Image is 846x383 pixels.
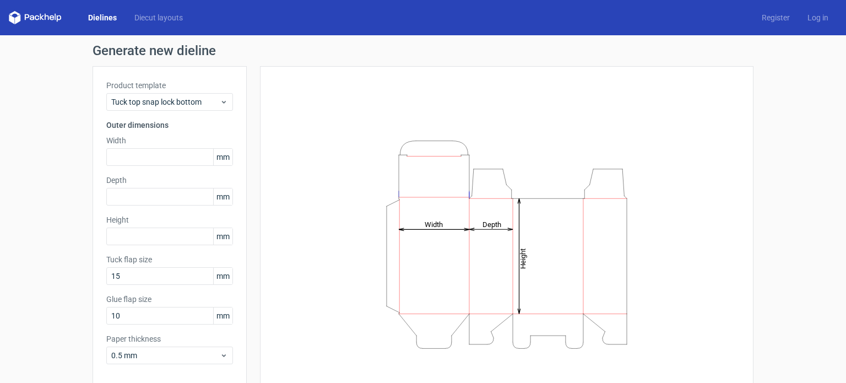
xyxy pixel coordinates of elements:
[106,175,233,186] label: Depth
[519,248,527,268] tspan: Height
[799,12,837,23] a: Log in
[126,12,192,23] a: Diecut layouts
[213,228,232,245] span: mm
[106,120,233,131] h3: Outer dimensions
[106,294,233,305] label: Glue flap size
[106,333,233,344] label: Paper thickness
[79,12,126,23] a: Dielines
[106,135,233,146] label: Width
[753,12,799,23] a: Register
[106,214,233,225] label: Height
[213,188,232,205] span: mm
[425,220,443,228] tspan: Width
[111,350,220,361] span: 0.5 mm
[213,268,232,284] span: mm
[482,220,501,228] tspan: Depth
[213,308,232,324] span: mm
[93,44,753,57] h1: Generate new dieline
[106,80,233,91] label: Product template
[213,149,232,165] span: mm
[106,254,233,265] label: Tuck flap size
[111,96,220,107] span: Tuck top snap lock bottom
